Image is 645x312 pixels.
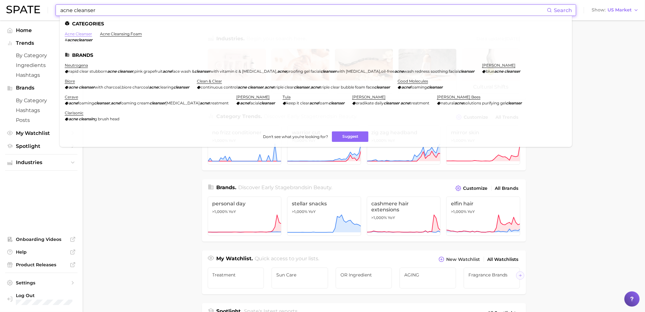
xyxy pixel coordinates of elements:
[16,85,67,91] span: Brands
[437,95,480,99] a: [PERSON_NAME] bees
[67,37,92,42] em: acnecleanser
[149,85,158,90] em: acne
[5,70,77,80] a: Hashtags
[486,69,494,74] span: blue
[100,31,142,36] a: acne cleansing foam
[294,85,310,90] em: cleanser
[372,215,387,220] span: >1,000%
[311,85,320,90] em: acne
[16,62,67,68] span: Ingredients
[5,260,77,269] a: Product Releases
[372,201,436,213] span: cashmere hair extensions
[437,255,481,264] button: New Watchlist
[16,130,67,136] span: My Watchlist
[336,69,380,74] span: with [MEDICAL_DATA]
[65,69,474,74] div: , , ,
[332,131,368,142] button: Suggest
[495,186,519,191] span: All Brands
[6,6,40,13] img: SPATE
[249,101,259,105] span: facial
[608,8,632,12] span: US Market
[401,85,411,90] em: acne
[212,201,277,207] span: personal day
[238,184,332,190] span: Discover Early Stage brands in .
[65,63,88,68] a: neutrogena
[65,52,567,58] li: Brands
[238,85,247,90] em: acne
[277,69,286,74] em: acne
[94,116,119,121] span: g brush head
[276,272,323,277] span: Sun Care
[197,85,390,90] div: , ,
[240,101,249,105] em: acne
[5,128,77,138] a: My Watchlist
[172,69,194,74] span: face wash &
[464,268,520,289] a: Fragrance Brands
[467,209,475,214] span: YoY
[118,69,133,74] em: cleanser
[95,85,121,90] span: with charcoal
[65,101,229,105] div: ,
[468,272,515,277] span: Fragrance Brands
[486,255,520,264] a: All Watchlists
[16,236,67,242] span: Onboarding Videos
[69,85,78,90] em: acne
[5,115,77,125] a: Posts
[329,101,345,105] em: cleanser
[451,209,467,214] span: >1,000%
[464,101,506,105] span: solutions purifying gel
[411,85,427,90] span: foaming
[5,158,77,167] button: Industries
[69,116,78,121] em: acne
[427,85,443,90] em: cleanser
[554,7,572,13] span: Search
[120,101,150,105] span: foaming cream
[16,293,72,298] span: Log Out
[506,101,522,105] em: cleanser
[69,69,107,74] span: rapid clear stubborn
[274,85,294,90] span: triple clear
[504,69,520,74] em: cleanser
[5,50,77,60] a: by Category
[400,268,456,289] a: AGING
[374,85,390,90] em: cleanser
[201,85,238,90] span: continuous control
[340,272,387,277] span: OR Ingredient
[16,249,67,255] span: Help
[107,69,117,74] em: acne
[356,101,384,105] span: eradikate daily
[319,101,329,105] span: foam
[410,101,429,105] span: treatment
[158,85,173,90] span: clearing
[16,143,67,149] span: Spotlight
[404,69,459,74] span: wash redness soothing facial
[16,27,67,33] span: Home
[16,97,67,103] span: by Category
[451,201,515,207] span: elfin hair
[5,247,77,257] a: Help
[398,79,428,83] a: good molecules
[212,272,259,277] span: Treatment
[60,5,547,16] input: Search here for a brand, industry, or ingredient
[173,85,189,90] em: cleanser
[441,101,454,105] span: natural
[5,83,77,93] button: Brands
[208,268,264,289] a: Treatment
[400,101,410,105] em: acne
[194,69,210,74] em: cleanser
[208,196,282,236] a: personal day>1,000% YoY
[447,257,480,262] span: New Watchlist
[69,101,78,105] em: acne
[5,141,77,151] a: Spotlight
[163,69,172,74] em: acne
[454,101,464,105] em: acne
[394,69,404,74] em: acne
[463,186,488,191] span: Customize
[5,60,77,70] a: Ingredients
[336,268,392,289] a: OR Ingredient
[217,255,253,264] h1: My Watchlist.
[5,291,77,307] a: Log out. Currently logged in with e-mail yzhan@estee.com.
[263,134,328,139] span: Don't see what you're looking for?
[5,25,77,35] a: Home
[313,184,331,190] span: beauty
